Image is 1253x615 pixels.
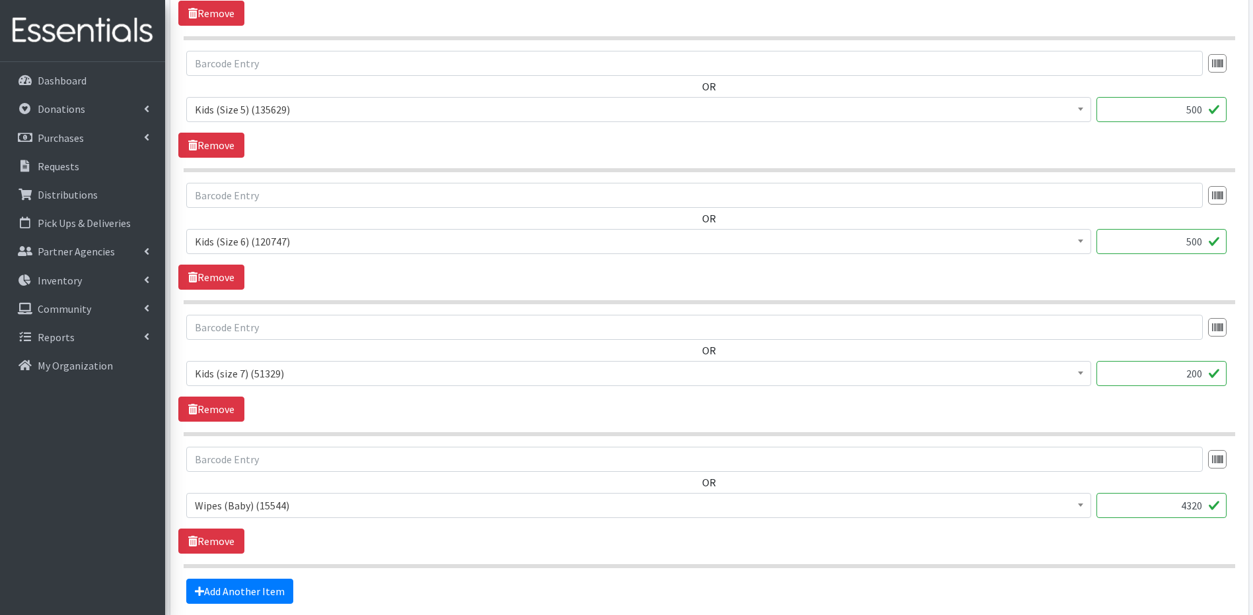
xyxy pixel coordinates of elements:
[5,153,160,179] a: Requests
[186,51,1203,76] input: Barcode Entry
[5,267,160,294] a: Inventory
[38,131,84,145] p: Purchases
[186,493,1091,518] span: Wipes (Baby) (15544)
[195,364,1083,383] span: Kids (size 7) (51329)
[195,496,1083,515] span: Wipes (Baby) (15544)
[186,315,1203,340] input: Barcode Entry
[178,529,244,554] a: Remove
[38,216,131,230] p: Pick Ups & Deliveries
[5,181,160,208] a: Distributions
[1096,97,1227,122] input: Quantity
[702,474,716,490] label: OR
[702,210,716,226] label: OR
[38,331,75,344] p: Reports
[186,447,1203,472] input: Barcode Entry
[178,133,244,158] a: Remove
[38,74,87,87] p: Dashboard
[5,125,160,151] a: Purchases
[38,302,91,315] p: Community
[5,210,160,236] a: Pick Ups & Deliveries
[1096,493,1227,518] input: Quantity
[178,265,244,290] a: Remove
[702,342,716,358] label: OR
[5,352,160,379] a: My Organization
[5,96,160,122] a: Donations
[5,324,160,350] a: Reports
[702,79,716,94] label: OR
[195,100,1083,119] span: Kids (Size 5) (135629)
[38,102,85,115] p: Donations
[38,274,82,287] p: Inventory
[38,359,113,372] p: My Organization
[178,1,244,26] a: Remove
[38,160,79,173] p: Requests
[38,245,115,258] p: Partner Agencies
[38,188,98,201] p: Distributions
[178,397,244,422] a: Remove
[186,579,293,604] a: Add Another Item
[186,97,1091,122] span: Kids (Size 5) (135629)
[186,361,1091,386] span: Kids (size 7) (51329)
[186,229,1091,254] span: Kids (Size 6) (120747)
[186,183,1203,208] input: Barcode Entry
[5,9,160,53] img: HumanEssentials
[195,232,1083,251] span: Kids (Size 6) (120747)
[1096,229,1227,254] input: Quantity
[5,67,160,94] a: Dashboard
[1096,361,1227,386] input: Quantity
[5,238,160,265] a: Partner Agencies
[5,296,160,322] a: Community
